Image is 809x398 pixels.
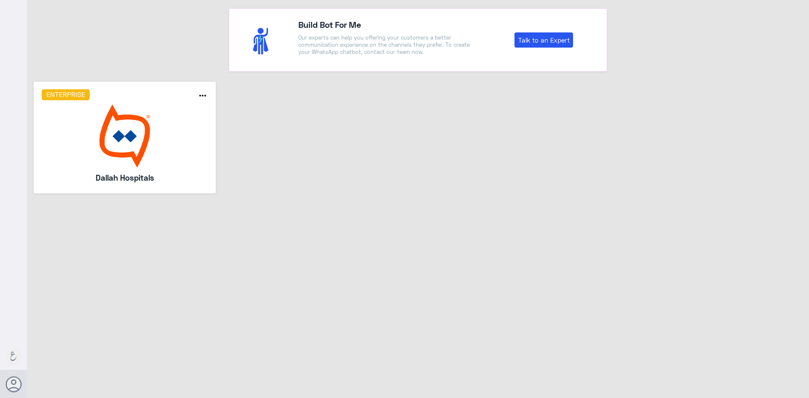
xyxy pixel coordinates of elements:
[298,18,474,31] h4: Build Bot For Me
[198,91,208,101] i: more_horiz
[42,89,90,100] h6: Enterprise
[298,34,474,56] p: Our experts can help you offering your customers a better communication experience on the channel...
[42,104,208,168] img: bot image
[64,172,185,184] h5: Dallah Hospitals
[514,32,573,48] a: Talk to an Expert
[198,91,208,103] button: more_horiz
[5,376,21,392] button: Avatar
